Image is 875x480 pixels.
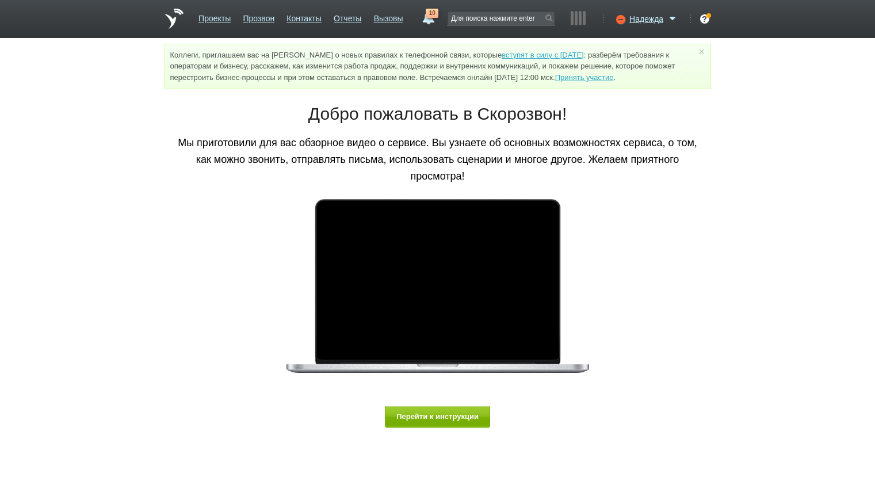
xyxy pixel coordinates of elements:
a: Надежда [629,12,679,24]
a: Проекты [198,8,231,25]
a: вступят в силу с [DATE] [502,51,584,59]
div: ? [700,14,709,24]
a: Отчеты [334,8,361,25]
a: Контакты [286,8,321,25]
input: Для поиска нажмите enter [448,12,555,25]
div: Коллеги, приглашаем вас на [PERSON_NAME] о новых правилах к телефонной связи, которые : разберём ... [165,44,711,89]
a: На главную [165,9,184,29]
h1: Добро пожаловать в Скорозвон! [173,102,702,126]
a: × [696,49,706,54]
a: Принять участие [555,73,614,82]
span: Надежда [629,13,663,25]
p: Мы приготовили для вас обзорное видео о сервисе. Вы узнаете об основных возможностях сервиса, о т... [173,135,702,184]
a: Прозвон [243,8,274,25]
a: Вызовы [374,8,403,25]
button: Перейти к инструкции [385,406,491,427]
span: 10 [426,9,438,18]
a: 10 [418,9,438,22]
